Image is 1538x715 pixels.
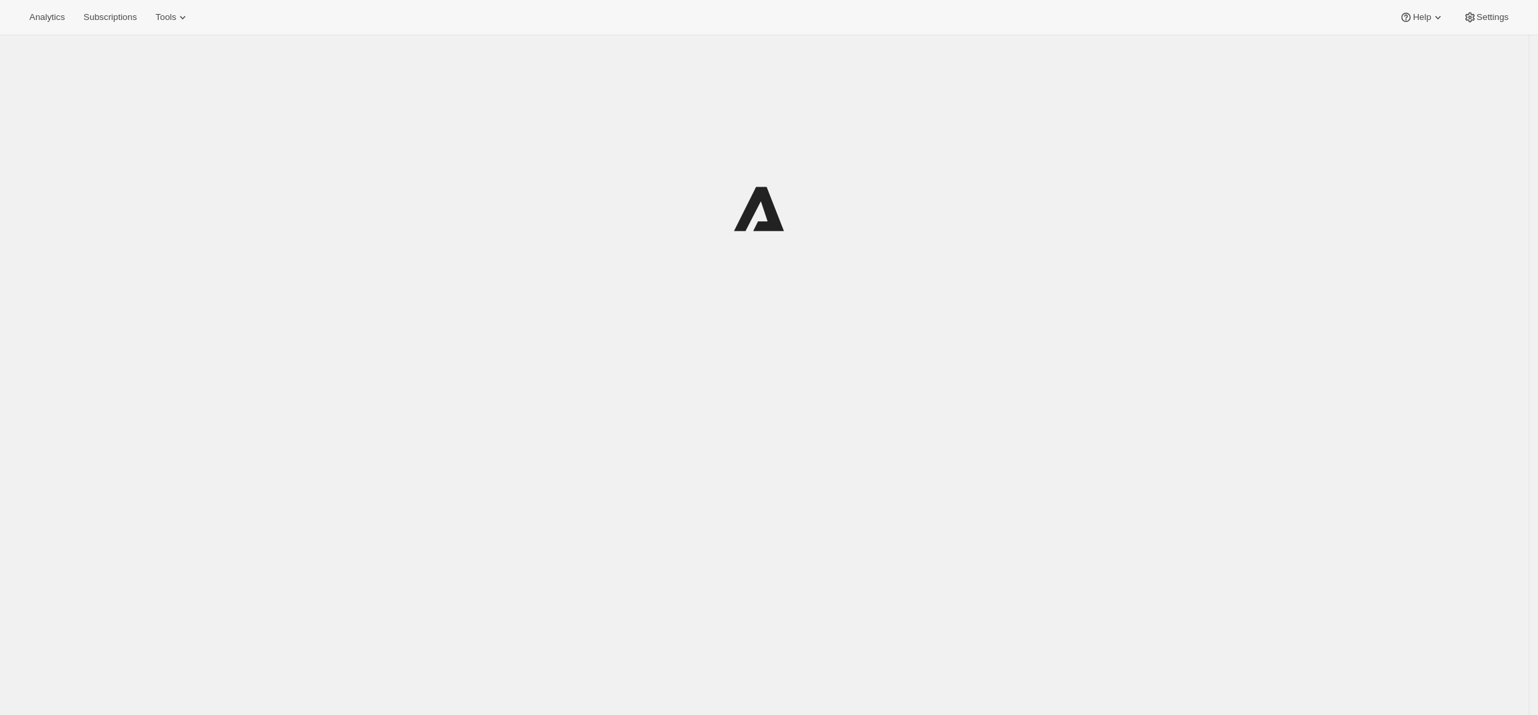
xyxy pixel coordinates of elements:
span: Tools [155,12,176,23]
button: Settings [1455,8,1517,27]
span: Help [1413,12,1431,23]
button: Tools [147,8,197,27]
span: Subscriptions [83,12,137,23]
button: Subscriptions [75,8,145,27]
span: Analytics [29,12,65,23]
span: Settings [1477,12,1509,23]
button: Help [1391,8,1452,27]
button: Analytics [21,8,73,27]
